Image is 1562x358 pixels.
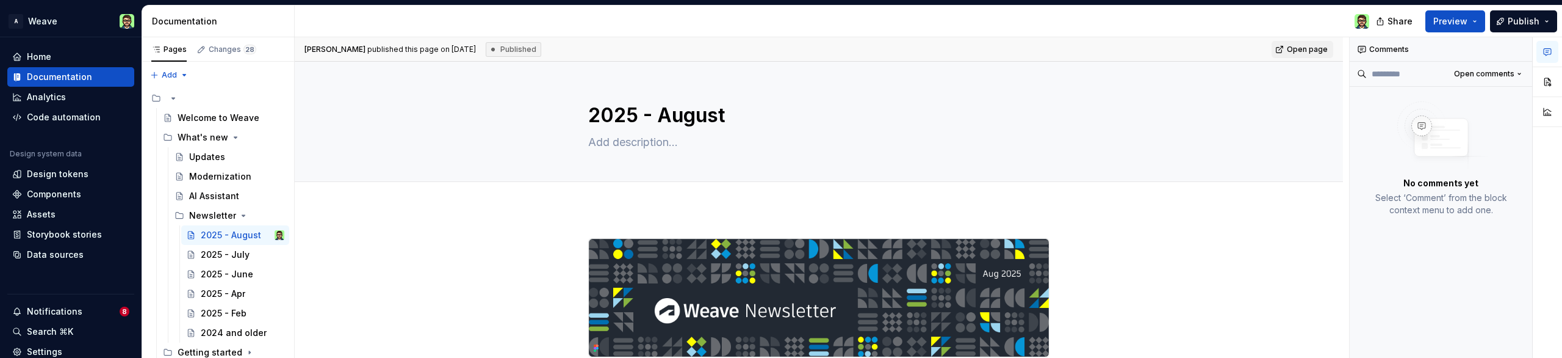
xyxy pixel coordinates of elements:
[178,131,228,144] div: What's new
[7,164,134,184] a: Design tokens
[201,268,253,280] div: 2025 - June
[1387,15,1413,27] span: Share
[120,14,134,29] img: Bryan Young
[304,45,476,54] span: published this page on [DATE]
[27,305,82,318] div: Notifications
[1364,192,1517,216] p: Select ‘Comment’ from the block context menu to add one.
[201,288,245,300] div: 2025 - Apr
[586,101,1047,130] textarea: 2025 - August
[7,184,134,204] a: Components
[152,15,289,27] div: Documentation
[486,42,541,57] div: Published
[158,108,289,128] a: Welcome to Weave
[2,8,139,34] button: AWeaveBryan Young
[1287,45,1328,54] span: Open page
[170,186,289,206] a: AI Assistant
[189,210,236,222] div: Newsletter
[27,111,101,123] div: Code automation
[243,45,256,54] span: 28
[7,108,134,127] a: Code automation
[146,89,289,108] div: f3678839-5733-44d4-97e9-cfe24a158cc2
[1508,15,1539,27] span: Publish
[1490,10,1557,32] button: Publish
[1370,10,1420,32] button: Share
[189,190,239,202] div: AI Assistant
[7,47,134,67] a: Home
[146,67,192,84] button: Add
[28,15,57,27] div: Weave
[275,230,284,240] img: Bryan Young
[7,245,134,265] a: Data sources
[27,168,88,180] div: Design tokens
[7,87,134,107] a: Analytics
[1454,69,1514,79] span: Open comments
[181,323,289,343] a: 2024 and older
[27,249,84,261] div: Data sources
[181,284,289,304] a: 2025 - Apr
[209,45,256,54] div: Changes
[201,249,250,261] div: 2025 - July
[7,225,134,244] a: Storybook stories
[27,346,62,358] div: Settings
[181,304,289,323] a: 2025 - Feb
[201,327,267,339] div: 2024 and older
[589,239,1049,357] img: 04130023-44fa-4f1d-a364-49b31d8e433b.png
[27,326,73,338] div: Search ⌘K
[158,128,289,147] div: What's new
[162,70,177,80] span: Add
[1433,15,1467,27] span: Preview
[27,51,51,63] div: Home
[120,307,129,316] span: 8
[27,208,56,221] div: Assets
[304,45,365,54] span: [PERSON_NAME]
[7,67,134,87] a: Documentation
[151,45,187,54] div: Pages
[1350,37,1532,62] div: Comments
[189,170,251,183] div: Modernization
[189,151,225,163] div: Updates
[1449,65,1527,82] button: Open comments
[27,188,81,200] div: Components
[7,322,134,342] button: Search ⌘K
[9,14,23,29] div: A
[170,147,289,167] a: Updates
[170,167,289,186] a: Modernization
[1355,14,1369,29] img: Bryan Young
[181,225,289,245] a: 2025 - AugustBryan Young
[1403,177,1478,189] p: No comments yet
[178,112,259,124] div: Welcome to Weave
[170,206,289,225] div: Newsletter
[181,245,289,265] a: 2025 - July
[7,205,134,224] a: Assets
[27,71,92,83] div: Documentation
[27,228,102,241] div: Storybook stories
[1272,41,1333,58] a: Open page
[7,302,134,321] button: Notifications8
[27,91,66,103] div: Analytics
[181,265,289,284] a: 2025 - June
[201,229,261,241] div: 2025 - August
[1425,10,1485,32] button: Preview
[10,149,82,159] div: Design system data
[201,307,247,320] div: 2025 - Feb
